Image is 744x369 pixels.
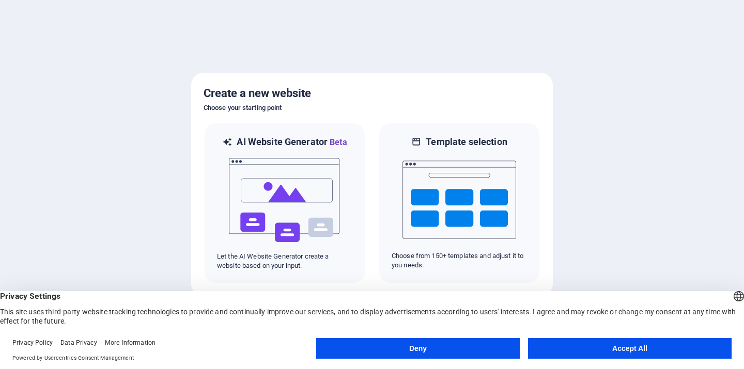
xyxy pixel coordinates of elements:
[217,252,352,270] p: Let the AI Website Generator create a website based on your input.
[204,122,366,284] div: AI Website GeneratorBetaaiLet the AI Website Generator create a website based on your input.
[237,136,347,149] h6: AI Website Generator
[204,85,540,102] h5: Create a new website
[378,122,540,284] div: Template selectionChoose from 150+ templates and adjust it to you needs.
[204,102,540,114] h6: Choose your starting point
[328,137,347,147] span: Beta
[228,149,342,252] img: ai
[426,136,507,148] h6: Template selection
[392,251,527,270] p: Choose from 150+ templates and adjust it to you needs.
